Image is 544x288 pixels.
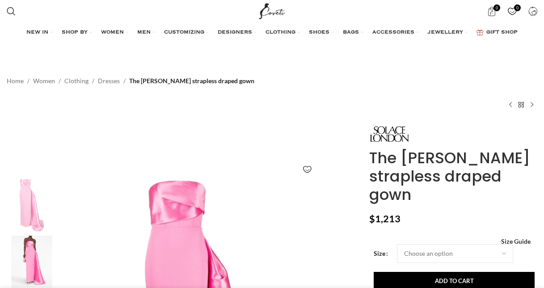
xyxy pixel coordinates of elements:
[493,4,500,11] span: 0
[372,29,414,36] span: ACCESSORIES
[428,24,468,42] a: JEWELLERY
[503,2,521,20] a: 0
[62,29,88,36] span: SHOP BY
[98,76,120,86] a: Dresses
[164,29,204,36] span: CUSTOMIZING
[505,99,516,110] a: Previous product
[26,29,48,36] span: NEW IN
[4,179,59,231] img: Solace London Pink The Kinsley strapless draped gown
[62,24,92,42] a: SHOP BY
[164,24,209,42] a: CUSTOMIZING
[482,2,501,20] a: 0
[477,30,483,35] img: GiftBag
[477,24,518,42] a: GIFT SHOP
[137,24,155,42] a: MEN
[218,29,252,36] span: DESIGNERS
[514,4,521,11] span: 0
[7,76,24,86] a: Home
[2,24,542,42] div: Main navigation
[428,29,463,36] span: JEWELLERY
[101,29,124,36] span: WOMEN
[33,76,55,86] a: Women
[309,29,329,36] span: SHOES
[266,24,300,42] a: CLOTHING
[2,2,20,20] a: Search
[26,24,53,42] a: NEW IN
[137,29,151,36] span: MEN
[374,249,388,258] label: Size
[218,24,257,42] a: DESIGNERS
[129,76,254,86] span: The [PERSON_NAME] strapless draped gown
[372,24,419,42] a: ACCESSORIES
[343,24,363,42] a: BAGS
[369,149,537,203] h1: The [PERSON_NAME] strapless draped gown
[64,76,89,86] a: Clothing
[486,29,518,36] span: GIFT SHOP
[257,7,287,14] a: Site logo
[527,99,537,110] a: Next product
[266,29,295,36] span: CLOTHING
[343,29,359,36] span: BAGS
[503,2,521,20] div: My Wishlist
[369,213,401,224] bdi: 1,213
[369,213,375,224] span: $
[7,76,254,86] nav: Breadcrumb
[369,123,409,144] img: Solace London
[309,24,334,42] a: SHOES
[101,24,128,42] a: WOMEN
[4,236,59,288] img: Solace London Pink The Kinsley strapless draped gown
